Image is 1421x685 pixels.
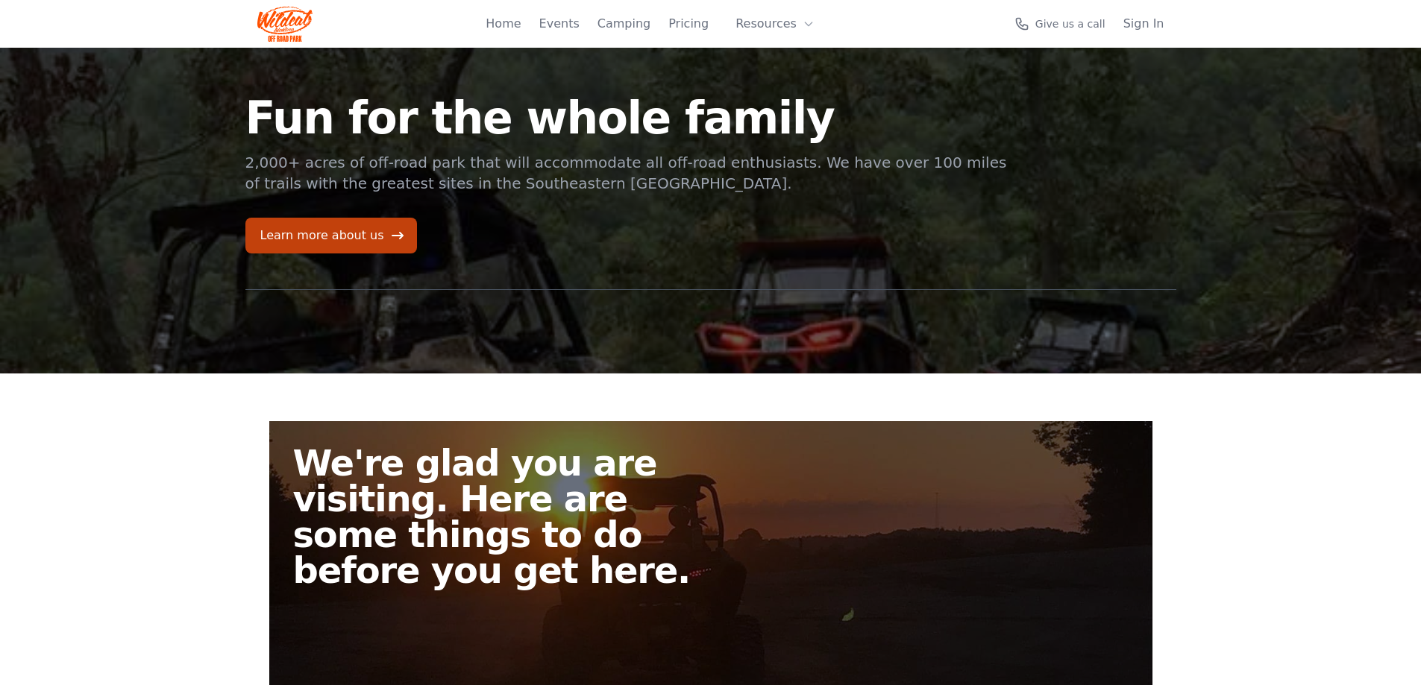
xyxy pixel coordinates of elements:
[245,152,1009,194] p: 2,000+ acres of off-road park that will accommodate all off-road enthusiasts. We have over 100 mi...
[245,95,1009,140] h1: Fun for the whole family
[597,15,650,33] a: Camping
[1035,16,1105,31] span: Give us a call
[486,15,521,33] a: Home
[1123,15,1164,33] a: Sign In
[1014,16,1105,31] a: Give us a call
[293,445,723,588] h2: We're glad you are visiting. Here are some things to do before you get here.
[668,15,709,33] a: Pricing
[539,15,580,33] a: Events
[245,218,417,253] a: Learn more about us
[727,9,824,39] button: Resources
[257,6,313,42] img: Wildcat Logo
